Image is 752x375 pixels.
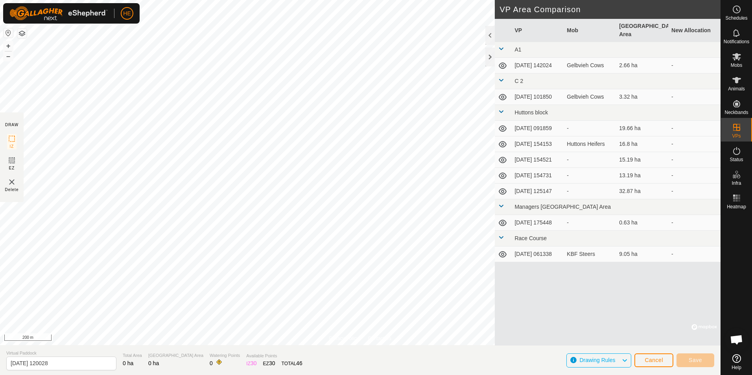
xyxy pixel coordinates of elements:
[148,360,159,366] span: 0 ha
[17,29,27,38] button: Map Layers
[511,168,564,184] td: [DATE] 154731
[514,204,611,210] span: Managers [GEOGRAPHIC_DATA] Area
[668,89,721,105] td: -
[579,357,615,363] span: Drawing Rules
[368,335,391,342] a: Contact Us
[514,109,548,116] span: Huttons block
[123,352,142,359] span: Total Area
[123,360,133,366] span: 0 ha
[514,46,521,53] span: A1
[511,246,564,262] td: [DATE] 061338
[511,152,564,168] td: [DATE] 154521
[499,5,721,14] h2: VP Area Comparison
[668,19,721,42] th: New Allocation
[10,143,14,149] span: IZ
[564,19,616,42] th: Mob
[296,360,302,366] span: 46
[4,51,13,61] button: –
[6,350,116,357] span: Virtual Paddock
[668,246,721,262] td: -
[567,187,613,195] div: -
[511,136,564,152] td: [DATE] 154153
[7,177,17,187] img: VP
[616,121,668,136] td: 19.66 ha
[4,41,13,51] button: +
[616,136,668,152] td: 16.8 ha
[732,181,741,186] span: Infra
[668,121,721,136] td: -
[567,140,613,148] div: Huttons Heifers
[668,184,721,199] td: -
[511,58,564,74] td: [DATE] 142024
[246,359,256,368] div: IZ
[514,78,523,84] span: C 2
[634,353,673,367] button: Cancel
[616,184,668,199] td: 32.87 ha
[616,152,668,168] td: 15.19 ha
[148,352,203,359] span: [GEOGRAPHIC_DATA] Area
[567,219,613,227] div: -
[4,28,13,38] button: Reset Map
[616,58,668,74] td: 2.66 ha
[511,121,564,136] td: [DATE] 091859
[567,171,613,180] div: -
[511,19,564,42] th: VP
[251,360,257,366] span: 30
[616,89,668,105] td: 3.32 ha
[616,168,668,184] td: 13.19 ha
[728,86,745,91] span: Animals
[246,353,302,359] span: Available Points
[668,58,721,74] td: -
[567,156,613,164] div: -
[123,9,131,18] span: HE
[567,124,613,132] div: -
[511,89,564,105] td: [DATE] 101850
[668,168,721,184] td: -
[616,246,668,262] td: 9.05 ha
[9,6,108,20] img: Gallagher Logo
[329,335,359,342] a: Privacy Policy
[616,19,668,42] th: [GEOGRAPHIC_DATA] Area
[616,215,668,231] td: 0.63 ha
[282,359,302,368] div: TOTAL
[731,63,742,68] span: Mobs
[724,39,749,44] span: Notifications
[263,359,275,368] div: EZ
[269,360,275,366] span: 30
[5,187,19,193] span: Delete
[676,353,714,367] button: Save
[727,204,746,209] span: Heatmap
[210,352,240,359] span: Watering Points
[668,136,721,152] td: -
[725,16,747,20] span: Schedules
[210,360,213,366] span: 0
[511,184,564,199] td: [DATE] 125147
[689,357,702,363] span: Save
[668,215,721,231] td: -
[730,157,743,162] span: Status
[567,61,613,70] div: Gelbvieh Cows
[5,122,18,128] div: DRAW
[721,351,752,373] a: Help
[567,250,613,258] div: KBF Steers
[514,235,547,241] span: Race Course
[725,328,748,351] div: Open chat
[668,152,721,168] td: -
[732,134,741,138] span: VPs
[645,357,663,363] span: Cancel
[724,110,748,115] span: Neckbands
[511,215,564,231] td: [DATE] 175448
[567,93,613,101] div: Gelbvieh Cows
[9,165,15,171] span: EZ
[732,365,741,370] span: Help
